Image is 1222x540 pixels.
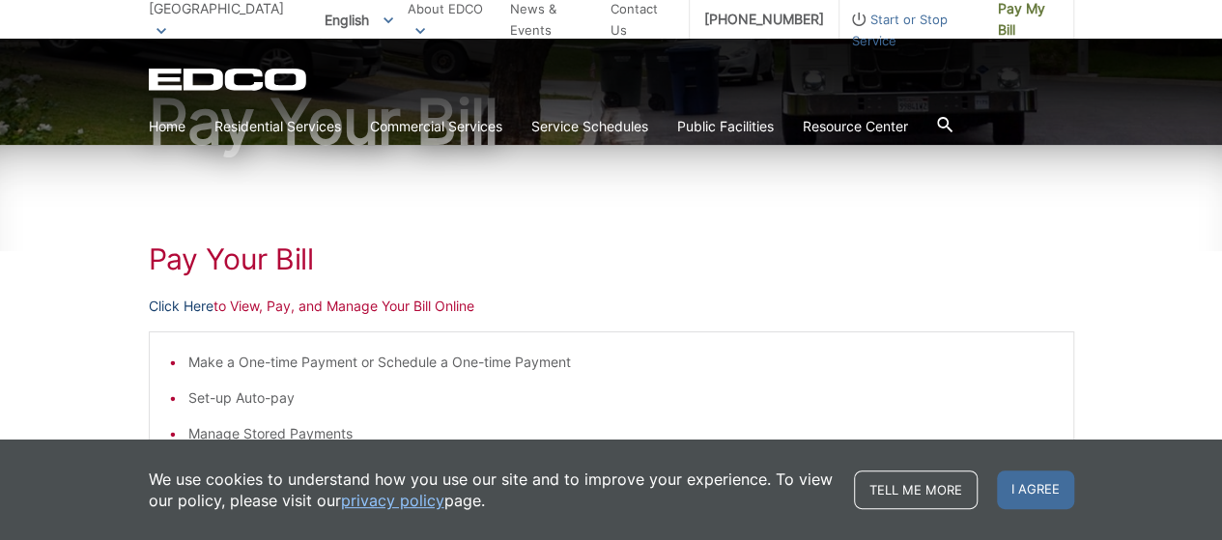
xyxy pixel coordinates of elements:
[188,423,1054,444] li: Manage Stored Payments
[310,4,408,36] span: English
[188,352,1054,373] li: Make a One-time Payment or Schedule a One-time Payment
[149,469,835,511] p: We use cookies to understand how you use our site and to improve your experience. To view our pol...
[341,490,444,511] a: privacy policy
[188,387,1054,409] li: Set-up Auto-pay
[149,91,1074,153] h1: Pay Your Bill
[149,68,309,91] a: EDCD logo. Return to the homepage.
[370,116,502,137] a: Commercial Services
[149,296,213,317] a: Click Here
[803,116,908,137] a: Resource Center
[149,116,185,137] a: Home
[854,470,978,509] a: Tell me more
[149,296,1074,317] p: to View, Pay, and Manage Your Bill Online
[997,470,1074,509] span: I agree
[214,116,341,137] a: Residential Services
[677,116,774,137] a: Public Facilities
[531,116,648,137] a: Service Schedules
[149,242,1074,276] h1: Pay Your Bill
